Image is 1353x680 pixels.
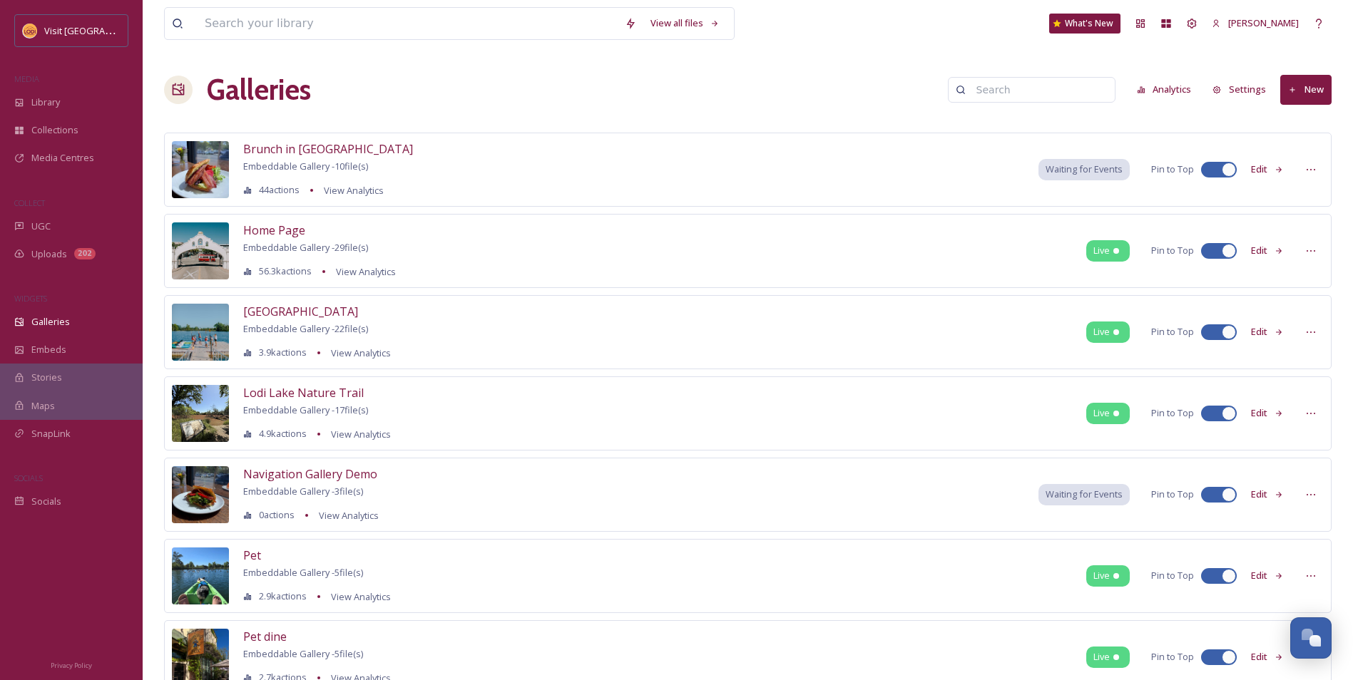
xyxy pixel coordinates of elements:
span: Embeddable Gallery - 5 file(s) [243,566,363,579]
span: Socials [31,495,61,508]
span: 3.9k actions [259,346,307,359]
span: Library [31,96,60,109]
button: Settings [1205,76,1273,103]
a: View Analytics [317,182,384,199]
span: Media Centres [31,151,94,165]
div: 202 [74,248,96,259]
span: Waiting for Events [1046,488,1123,501]
a: View Analytics [312,507,379,524]
a: Analytics [1130,76,1206,103]
span: 44 actions [259,183,300,197]
button: Edit [1244,480,1291,508]
a: View Analytics [324,426,391,443]
span: View Analytics [331,346,391,359]
button: Analytics [1130,76,1199,103]
button: New [1280,75,1332,104]
span: Pet [243,547,261,563]
span: Embeddable Gallery - 3 file(s) [243,485,363,498]
span: 0 actions [259,508,295,522]
img: Square%20Social%20Visit%20Lodi.png [23,24,37,38]
span: Live [1093,650,1110,664]
span: Pin to Top [1151,244,1194,257]
span: Brunch in [GEOGRAPHIC_DATA] [243,141,413,157]
button: Open Chat [1290,617,1332,659]
img: 10fc7276-40ec-493d-93c1-755e16579ce3.jpg [172,304,229,361]
span: Uploads [31,247,67,261]
span: 2.9k actions [259,589,307,603]
span: 4.9k actions [259,427,307,441]
span: [GEOGRAPHIC_DATA] [243,304,358,319]
span: Navigation Gallery Demo [243,466,377,482]
span: SOCIALS [14,473,43,483]
img: 7d11fc83-7199-42a2-82a7-af4cdd7d0304.jpg [172,222,229,279]
span: Pin to Top [1151,406,1194,420]
button: Edit [1244,399,1291,427]
span: MEDIA [14,73,39,84]
span: View Analytics [331,590,391,603]
a: View Analytics [324,344,391,361]
span: View Analytics [319,509,379,522]
button: Edit [1244,237,1291,264]
span: Collections [31,123,78,137]
span: Stories [31,371,62,384]
span: Pin to Top [1151,569,1194,582]
span: Waiting for Events [1046,163,1123,176]
span: View Analytics [324,184,384,197]
a: Galleries [207,68,311,111]
span: Maps [31,399,55,413]
span: WIDGETS [14,293,47,304]
span: Lodi Lake Nature Trail [243,385,364,401]
a: View Analytics [329,263,396,280]
span: Embeddable Gallery - 10 file(s) [243,160,368,172]
a: [PERSON_NAME] [1205,9,1306,37]
span: Privacy Policy [51,661,92,670]
span: View Analytics [331,428,391,441]
span: Live [1093,569,1110,582]
span: Live [1093,406,1110,420]
input: Search your library [198,8,618,39]
span: Pin to Top [1151,163,1194,176]
span: UGC [31,220,51,233]
span: [PERSON_NAME] [1228,16,1299,29]
span: Live [1093,244,1110,257]
span: Pin to Top [1151,325,1194,339]
span: Embeddable Gallery - 22 file(s) [243,322,368,335]
button: Edit [1244,318,1291,346]
a: View all files [643,9,727,37]
span: 56.3k actions [259,264,312,278]
button: Edit [1244,562,1291,589]
img: 47b29eeb-e771-49b9-b22a-ac2660c7cad6.jpg [172,547,229,604]
img: 375b53e8-4fcc-4279-a046-21532e4ca55c.jpg [172,466,229,523]
a: Settings [1205,76,1280,103]
span: Embeddable Gallery - 29 file(s) [243,241,368,254]
span: Live [1093,325,1110,339]
span: Galleries [31,315,70,329]
span: Pin to Top [1151,488,1194,501]
a: What's New [1049,14,1120,34]
span: COLLECT [14,197,45,208]
input: Search [969,76,1108,104]
span: Embeddable Gallery - 17 file(s) [243,403,368,416]
a: View Analytics [324,588,391,605]
a: Privacy Policy [51,656,92,673]
span: Pet dine [243,629,287,644]
button: Edit [1244,155,1291,183]
img: 0f879a3c-e6f4-40ab-aa54-ea2102661fff.jpg [172,385,229,442]
img: 72d5f1a8-1b97-432a-ba90-c3a4aa6e5830.jpg [172,141,229,198]
span: View Analytics [336,265,396,278]
span: SnapLink [31,427,71,441]
span: Embeds [31,343,66,356]
span: Pin to Top [1151,650,1194,664]
span: Home Page [243,222,305,238]
span: Visit [GEOGRAPHIC_DATA] [44,24,155,37]
button: Edit [1244,643,1291,671]
span: Embeddable Gallery - 5 file(s) [243,647,363,660]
